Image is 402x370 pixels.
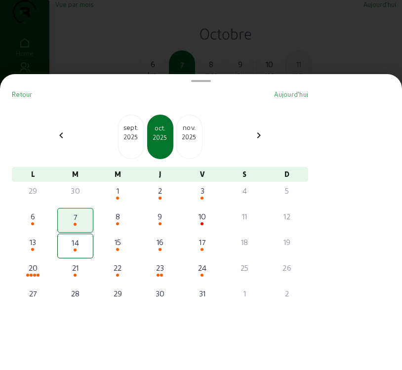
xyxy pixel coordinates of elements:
[185,262,220,274] div: 24
[224,167,266,182] div: S
[12,90,33,98] span: Retour
[16,288,50,299] div: 27
[59,237,92,248] div: 14
[100,210,135,222] div: 8
[185,236,220,248] div: 17
[100,185,135,197] div: 1
[16,185,50,197] div: 29
[270,236,304,248] div: 19
[177,123,202,132] div: nov.
[143,288,177,299] div: 30
[148,133,172,142] div: 2025
[16,262,50,274] div: 20
[228,236,262,248] div: 18
[228,210,262,222] div: 11
[253,129,265,141] mat-icon: chevron_right
[181,167,224,182] div: V
[185,288,220,299] div: 31
[119,123,144,132] div: sept.
[96,167,139,182] div: M
[16,210,50,222] div: 6
[270,210,304,222] div: 12
[58,262,93,274] div: 21
[59,211,92,223] div: 7
[55,129,67,141] mat-icon: chevron_left
[228,185,262,197] div: 4
[274,90,308,98] span: Aujourd'hui
[148,123,172,133] div: oct.
[139,167,181,182] div: J
[12,167,54,182] div: L
[185,185,220,197] div: 3
[58,185,93,197] div: 30
[143,185,177,197] div: 2
[270,262,304,274] div: 26
[177,132,202,141] div: 2025
[266,167,308,182] div: D
[228,288,262,299] div: 1
[58,288,93,299] div: 28
[119,132,144,141] div: 2025
[143,262,177,274] div: 23
[100,262,135,274] div: 22
[143,210,177,222] div: 9
[228,262,262,274] div: 25
[143,236,177,248] div: 16
[270,288,304,299] div: 2
[100,288,135,299] div: 29
[270,185,304,197] div: 5
[100,236,135,248] div: 15
[16,236,50,248] div: 13
[54,167,97,182] div: M
[185,210,220,222] div: 10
